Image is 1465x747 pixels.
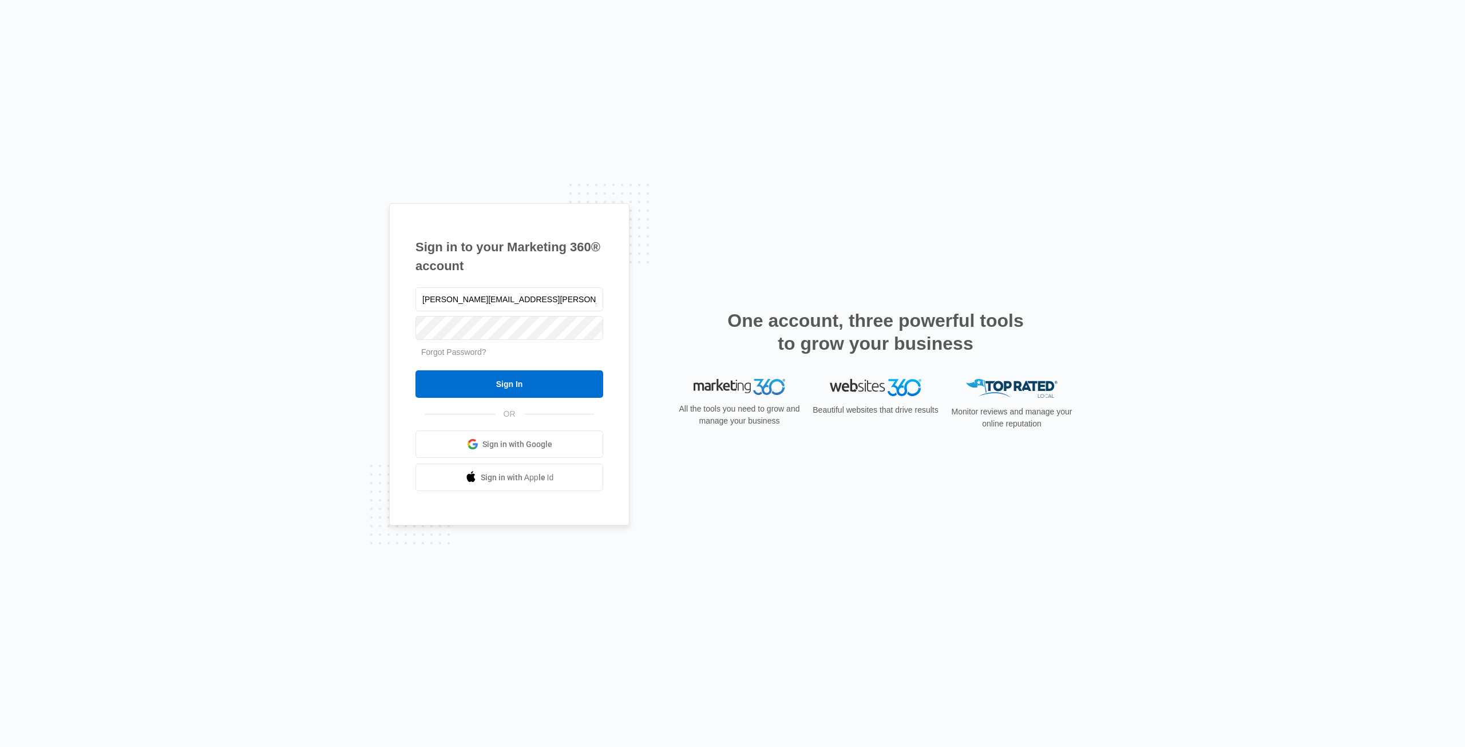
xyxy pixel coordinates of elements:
a: Forgot Password? [421,347,486,357]
img: Top Rated Local [966,379,1058,398]
span: Sign in with Apple Id [481,472,554,484]
span: OR [496,408,524,420]
input: Email [415,287,603,311]
a: Sign in with Apple Id [415,464,603,491]
p: All the tools you need to grow and manage your business [675,403,803,427]
h1: Sign in to your Marketing 360® account [415,238,603,275]
img: Marketing 360 [694,379,785,395]
h2: One account, three powerful tools to grow your business [724,309,1027,355]
span: Sign in with Google [482,438,552,450]
p: Monitor reviews and manage your online reputation [948,406,1076,430]
p: Beautiful websites that drive results [811,404,940,416]
a: Sign in with Google [415,430,603,458]
input: Sign In [415,370,603,398]
img: Websites 360 [830,379,921,396]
